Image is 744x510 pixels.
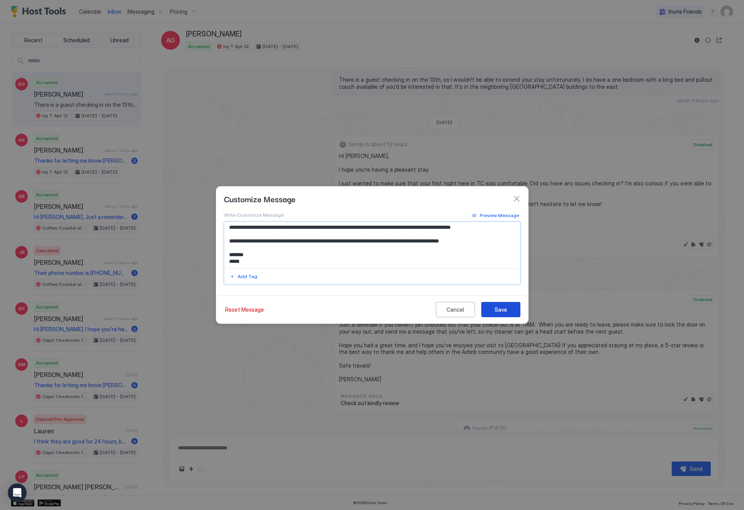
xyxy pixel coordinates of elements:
[229,272,258,281] button: Add Tag
[224,193,296,205] span: Customize Message
[471,211,520,220] button: Preview Message
[224,212,284,218] span: Write Customize Message
[446,305,464,314] div: Cancel
[225,305,264,314] div: Reset Message
[436,302,475,317] button: Cancel
[238,273,257,280] div: Add Tag
[224,302,265,317] button: Reset Message
[8,483,27,502] div: Open Intercom Messenger
[224,222,520,268] textarea: Input Field
[481,302,520,317] button: Save
[480,212,519,219] div: Preview Message
[495,305,507,314] div: Save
